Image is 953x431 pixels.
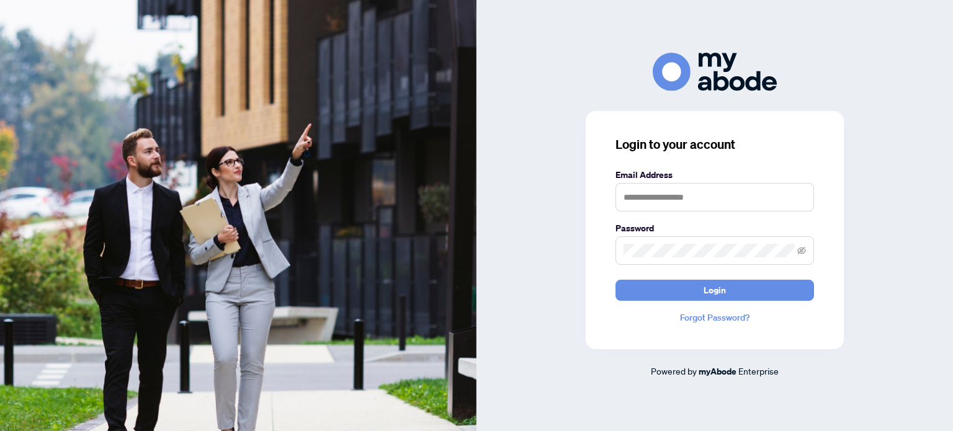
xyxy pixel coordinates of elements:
[738,365,779,376] span: Enterprise
[651,365,697,376] span: Powered by
[704,280,726,300] span: Login
[615,136,814,153] h3: Login to your account
[699,365,736,378] a: myAbode
[615,280,814,301] button: Login
[797,246,806,255] span: eye-invisible
[615,168,814,182] label: Email Address
[615,221,814,235] label: Password
[615,311,814,324] a: Forgot Password?
[653,53,777,91] img: ma-logo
